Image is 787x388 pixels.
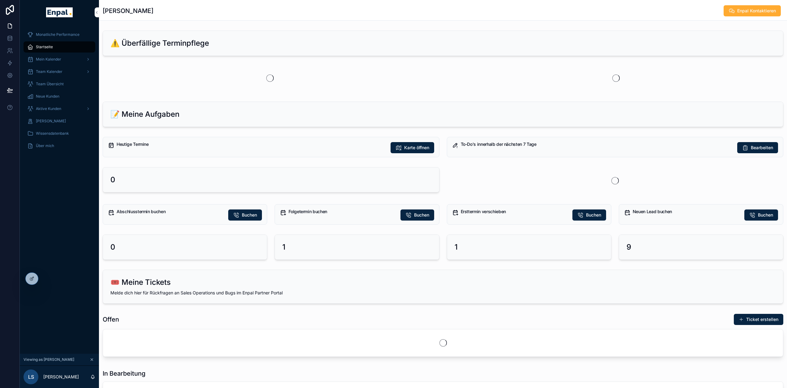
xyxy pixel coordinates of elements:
[103,315,119,324] h1: Offen
[24,116,95,127] a: [PERSON_NAME]
[24,140,95,151] a: Über mich
[242,212,257,218] span: Buchen
[758,212,773,218] span: Buchen
[36,106,61,111] span: Aktive Kunden
[103,369,145,378] h1: In Bearbeitung
[24,103,95,114] a: Aktive Kunden
[36,44,53,49] span: Startseite
[455,242,458,252] h2: 1
[289,209,395,214] h5: Folgetermin buchen
[627,242,631,252] h2: 9
[282,242,285,252] h2: 1
[24,357,74,362] span: Viewing as [PERSON_NAME]
[43,374,79,380] p: [PERSON_NAME]
[228,209,262,221] button: Buchen
[28,373,34,381] span: LS
[24,54,95,65] a: Mein Kalender
[461,209,567,214] h5: Ersttermin verschieben
[110,242,115,252] h2: 0
[734,314,783,325] button: Ticket erstellen
[36,119,66,124] span: [PERSON_NAME]
[110,290,283,295] span: Melde dich hier für Rückfragen an Sales Operations und Bugs im Enpal Partner Portal
[404,145,429,151] span: Karte öffnen
[633,209,739,214] h5: Neuen Lead buchen
[24,29,95,40] a: Monatliche Performance
[117,209,223,214] h5: Abschlusstermin buchen
[24,41,95,53] a: Startseite
[461,142,733,146] h5: To-Do's innerhalb der nächsten 7 Tage
[400,209,434,221] button: Buchen
[46,7,72,17] img: App logo
[586,212,601,218] span: Buchen
[24,91,95,102] a: Neue Kunden
[36,57,61,62] span: Mein Kalender
[724,5,781,16] button: Enpal Kontaktieren
[572,209,606,221] button: Buchen
[103,6,153,15] h1: [PERSON_NAME]
[36,32,79,37] span: Monatliche Performance
[737,142,778,153] button: Bearbeiten
[24,66,95,77] a: Team Kalender
[110,38,209,48] h2: ⚠️ Überfällige Terminpflege
[117,142,386,146] h5: Heutige Termine
[391,142,434,153] button: Karte öffnen
[36,69,62,74] span: Team Kalender
[36,131,69,136] span: Wissensdatenbank
[110,277,171,287] h2: 🎟️ Meine Tickets
[36,94,59,99] span: Neue Kunden
[20,25,99,159] div: scrollable content
[36,143,54,148] span: Über mich
[414,212,429,218] span: Buchen
[24,78,95,90] a: Team Übersicht
[24,128,95,139] a: Wissensdatenbank
[737,8,776,14] span: Enpal Kontaktieren
[744,209,778,221] button: Buchen
[751,145,773,151] span: Bearbeiten
[110,175,115,185] h2: 0
[36,82,64,86] span: Team Übersicht
[110,109,179,119] h2: 📝 Meine Aufgaben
